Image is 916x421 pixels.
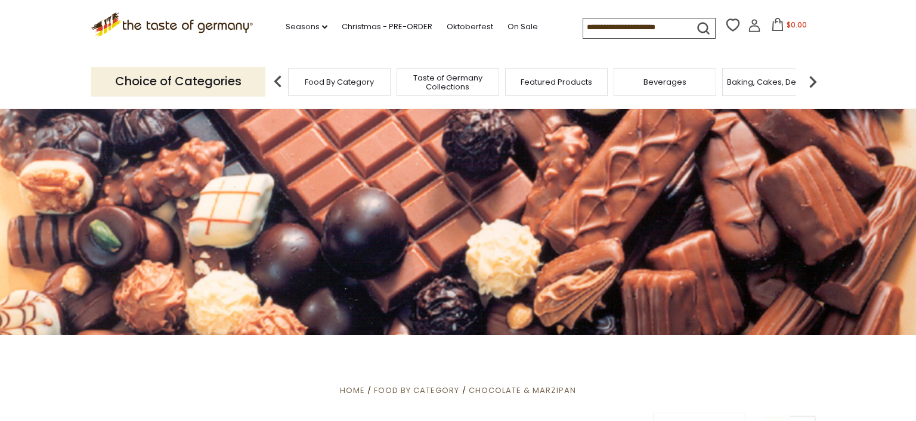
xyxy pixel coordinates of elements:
a: Christmas - PRE-ORDER [342,20,432,33]
a: Featured Products [521,78,592,86]
a: Seasons [286,20,327,33]
span: $0.00 [787,20,807,30]
a: Baking, Cakes, Desserts [727,78,819,86]
button: $0.00 [763,18,814,36]
a: Food By Category [305,78,374,86]
img: next arrow [801,70,825,94]
a: Chocolate & Marzipan [469,385,576,396]
a: Oktoberfest [447,20,493,33]
a: On Sale [507,20,538,33]
p: Choice of Categories [91,67,265,96]
a: Taste of Germany Collections [400,73,496,91]
a: Home [340,385,365,396]
a: Food By Category [374,385,459,396]
img: previous arrow [266,70,290,94]
a: Beverages [643,78,686,86]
